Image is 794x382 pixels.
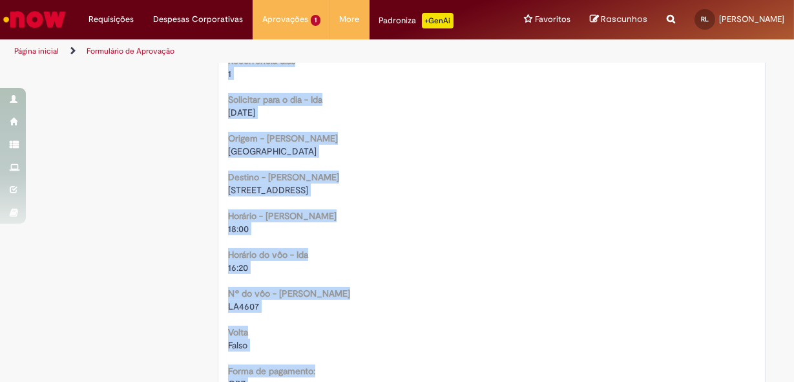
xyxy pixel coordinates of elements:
[228,68,231,80] span: 1
[379,13,454,28] div: Padroniza
[228,210,337,222] b: Horário - [PERSON_NAME]
[228,365,315,377] b: Forma de pagamento:
[228,301,259,312] span: LA4607
[14,46,59,56] a: Página inicial
[601,13,647,25] span: Rascunhos
[228,94,322,105] b: Solicitar para o dia - Ida
[228,326,248,338] b: Volta
[590,14,647,26] a: Rascunhos
[228,339,247,351] span: Falso
[719,14,784,25] span: [PERSON_NAME]
[535,13,570,26] span: Favoritos
[1,6,68,32] img: ServiceNow
[89,13,134,26] span: Requisições
[87,46,174,56] a: Formulário de Aprovação
[228,249,308,260] b: Horário do vôo - Ida
[701,15,709,23] span: RL
[422,13,454,28] p: +GenAi
[340,13,360,26] span: More
[228,145,317,157] span: [GEOGRAPHIC_DATA]
[228,184,308,196] span: [STREET_ADDRESS]
[228,171,339,183] b: Destino - [PERSON_NAME]
[228,223,249,235] span: 18:00
[311,15,320,26] span: 1
[228,288,350,299] b: Nº do vôo - [PERSON_NAME]
[153,13,243,26] span: Despesas Corporativas
[228,262,248,273] span: 16:20
[262,13,308,26] span: Aprovações
[10,39,519,63] ul: Trilhas de página
[228,133,338,144] b: Origem - [PERSON_NAME]
[228,107,255,118] span: [DATE]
